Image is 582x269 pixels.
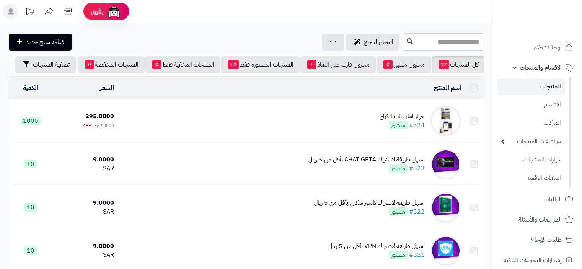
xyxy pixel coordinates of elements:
span: 10 [24,246,37,255]
a: الكمية [23,83,38,93]
span: الطلبات [544,194,562,205]
span: رفيق [91,7,103,16]
a: التحرير لسريع [346,34,399,51]
div: 9.0000 [56,155,114,164]
span: التحرير لسريع [364,37,393,47]
a: كل المنتجات12 [432,56,484,73]
a: المنتجات المنشورة فقط12 [221,56,300,73]
div: جهاز امان باب الكراج [380,112,425,121]
div: اسهل طريقة لاشتراك VPN بأقل من 5 ريال [328,242,425,251]
span: 1000 [21,117,41,125]
div: اسهل طريقة لاشتراك CHAT GPT4 بأقل من 5 ريال [308,155,425,164]
a: المنتجات [497,79,565,95]
img: اسهل طريقة لاشتراك CHAT GPT4 بأقل من 5 ريال [430,149,461,179]
span: طلبات الإرجاع [531,235,562,245]
a: السعر [100,83,114,93]
img: logo-2.png [530,20,575,36]
a: لوحة التحكم [497,38,577,57]
span: تصفية المنتجات [33,60,70,69]
a: المنتجات المخفية فقط0 [145,56,220,73]
div: 9.0000 [56,199,114,207]
a: اضافة منتج جديد [9,34,72,51]
span: 1 [307,60,316,69]
a: مخزون منتهي0 [377,56,431,73]
div: SAR [56,251,114,259]
span: 569.0000 [94,122,114,129]
span: 10 [24,203,37,212]
span: 0 [383,60,393,69]
span: 12 [439,60,449,69]
span: 48% [83,122,93,129]
span: منشور [389,251,408,259]
span: 12 [228,60,239,69]
button: تصفية المنتجات [15,56,76,73]
div: اسهل طريقة لاشتراك كاسبر سكاي بأقل من 5 ريال [314,199,425,207]
span: إشعارات التحويلات البنكية [504,255,562,266]
a: اسم المنتج [434,83,461,93]
span: منشور [389,207,408,216]
a: الأقسام [497,96,565,113]
span: 0 [152,60,161,69]
span: منشور [389,121,408,129]
a: #524 [409,121,425,130]
span: 295.0000 [85,112,114,121]
img: جهاز امان باب الكراج [430,106,461,136]
a: الملفات الرقمية [497,170,565,186]
span: 10 [24,160,37,168]
span: منشور [389,164,408,173]
a: المنتجات المخفضة0 [78,56,145,73]
img: اسهل طريقة لاشتراك كاسبر سكاي بأقل من 5 ريال [430,192,461,223]
span: لوحة التحكم [533,42,562,53]
a: المراجعات والأسئلة [497,210,577,229]
img: اسهل طريقة لاشتراك VPN بأقل من 5 ريال [430,235,461,266]
a: خيارات المنتجات [497,152,565,168]
a: طلبات الإرجاع [497,231,577,249]
a: #523 [409,164,425,173]
a: الطلبات [497,190,577,209]
span: الأقسام والمنتجات [520,62,562,73]
a: تحديثات المنصة [20,4,39,21]
span: 0 [85,60,94,69]
div: SAR [56,207,114,216]
div: 9.0000 [56,242,114,251]
img: ai-face.png [106,4,122,19]
a: الماركات [497,115,565,131]
a: مخزون قارب على النفاذ1 [300,56,376,73]
a: #521 [409,250,425,259]
a: مواصفات المنتجات [497,133,565,150]
span: المراجعات والأسئلة [518,214,562,225]
a: #522 [409,207,425,216]
div: SAR [56,164,114,173]
span: اضافة منتج جديد [26,37,66,47]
